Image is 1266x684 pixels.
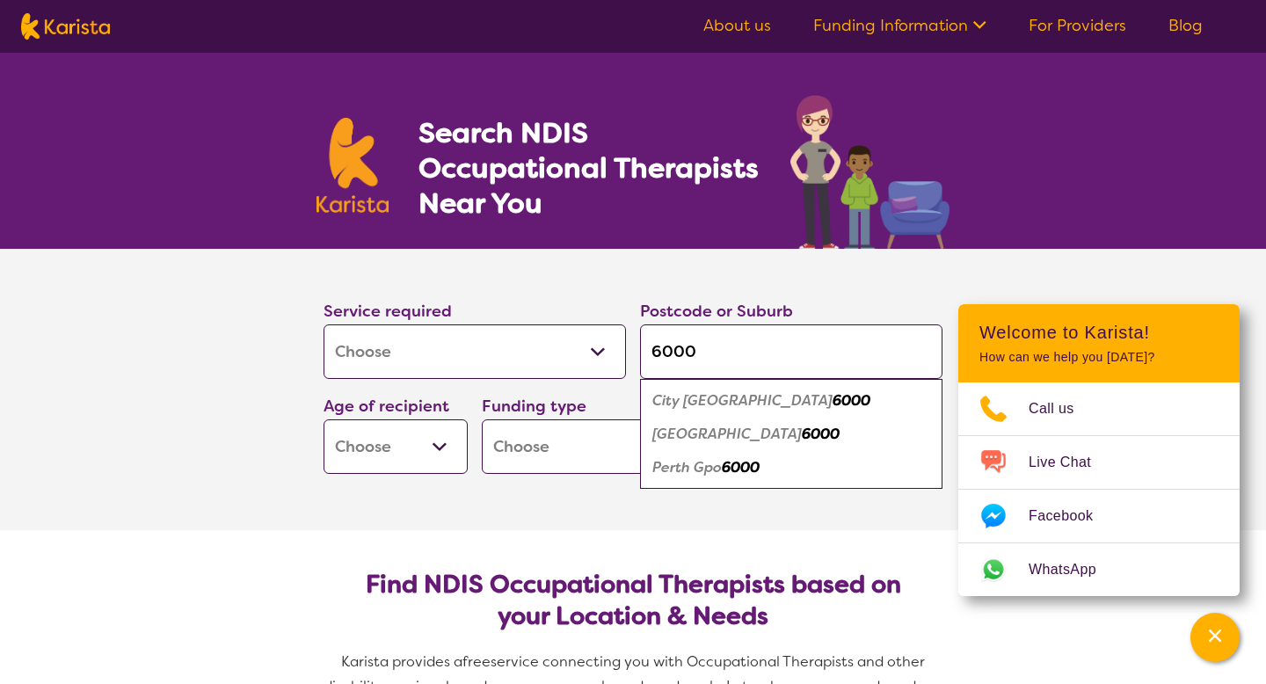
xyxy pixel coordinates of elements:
img: Karista logo [316,118,389,213]
ul: Choose channel [958,382,1240,596]
em: 6000 [833,391,870,410]
label: Postcode or Suburb [640,301,793,322]
h1: Search NDIS Occupational Therapists Near You [418,115,760,221]
label: Age of recipient [324,396,449,417]
a: About us [703,15,771,36]
button: Channel Menu [1190,613,1240,662]
span: Live Chat [1029,449,1112,476]
label: Funding type [482,396,586,417]
em: 6000 [802,425,840,443]
h2: Welcome to Karista! [979,322,1219,343]
a: Blog [1168,15,1203,36]
em: 6000 [722,458,760,477]
p: How can we help you [DATE]? [979,350,1219,365]
a: Web link opens in a new tab. [958,543,1240,596]
div: Perth Gpo 6000 [649,451,934,484]
input: Type [640,324,942,379]
div: Perth 6000 [649,418,934,451]
span: WhatsApp [1029,557,1117,583]
em: [GEOGRAPHIC_DATA] [652,425,802,443]
em: Perth Gpo [652,458,722,477]
span: Karista provides a [341,652,462,671]
em: City [GEOGRAPHIC_DATA] [652,391,833,410]
a: Funding Information [813,15,986,36]
img: Karista logo [21,13,110,40]
label: Service required [324,301,452,322]
img: occupational-therapy [790,95,949,249]
h2: Find NDIS Occupational Therapists based on your Location & Needs [338,569,928,632]
span: free [462,652,491,671]
span: Call us [1029,396,1095,422]
div: Channel Menu [958,304,1240,596]
a: For Providers [1029,15,1126,36]
span: Facebook [1029,503,1114,529]
div: City Delivery Centre 6000 [649,384,934,418]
